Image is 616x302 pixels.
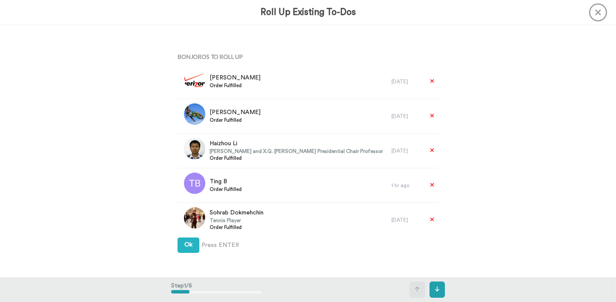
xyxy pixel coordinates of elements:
[391,217,421,223] div: [DATE]
[184,69,205,90] img: 1b7d333c-2bd1-42ea-aa7b-791cc96df4cb.jpg
[171,277,262,302] div: Step 1 / 5
[178,237,199,253] button: Ok
[391,182,421,189] div: 1 hr ago
[210,186,242,193] span: Order Fulfilled
[391,147,421,154] div: [DATE]
[210,117,261,123] span: Order Fulfilled
[184,242,192,248] span: Ok
[201,241,239,249] span: Press ENTER
[391,113,421,120] div: [DATE]
[210,217,264,224] span: Tennis Player
[184,103,205,125] img: 23bb5025-438f-44e7-b948-ed52d093ea33.jpg
[210,208,264,217] span: Sohrab Dokmehchin
[184,207,205,229] img: 76e315b1-a2c0-40a8-8b16-3cff91148be8.jpg
[391,78,421,85] div: [DATE]
[210,155,383,161] span: Order Fulfilled
[261,7,356,17] h3: Roll Up Existing To-Dos
[210,148,383,155] span: [PERSON_NAME] and X.Q. [PERSON_NAME] Presidential Chair Professor
[184,173,205,194] img: tb.png
[210,224,264,231] span: Order Fulfilled
[210,139,383,148] span: Haizhou Li
[210,177,242,186] span: Ting B
[210,108,261,117] span: [PERSON_NAME]
[210,82,261,89] span: Order Fulfilled
[210,73,261,82] span: [PERSON_NAME]
[178,53,438,60] h4: Bonjoros To Roll Up
[184,138,205,159] img: 8ee471ae-5e9d-4fee-8173-e29b30e77c71.jpg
